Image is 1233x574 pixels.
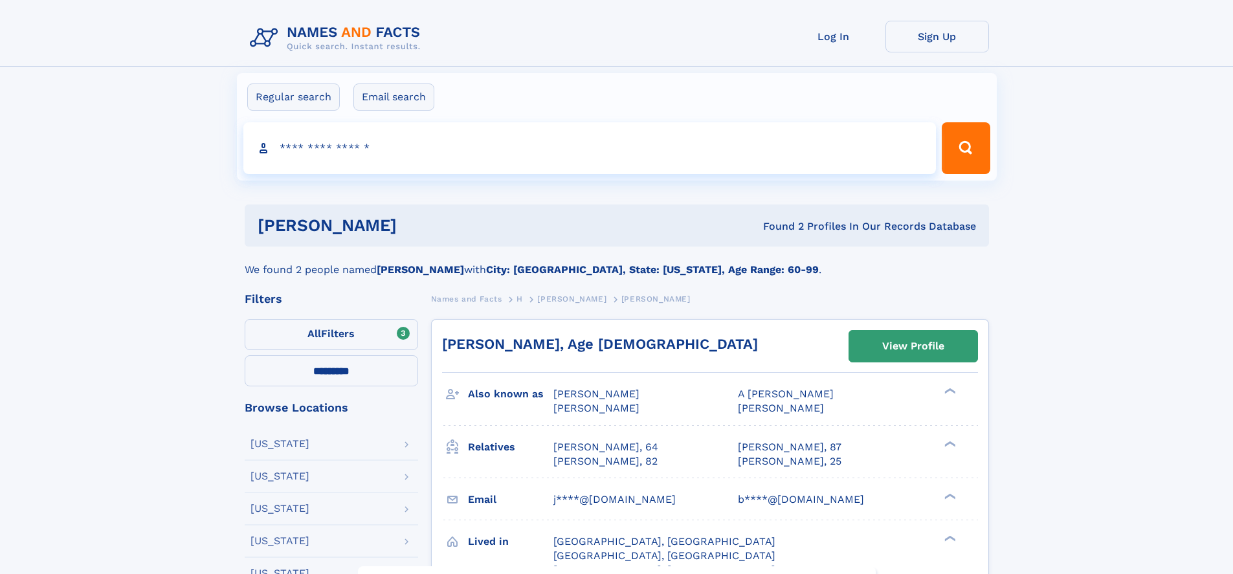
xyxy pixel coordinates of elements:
[250,439,309,449] div: [US_STATE]
[307,327,321,340] span: All
[245,21,431,56] img: Logo Names and Facts
[517,294,523,304] span: H
[882,331,944,361] div: View Profile
[885,21,989,52] a: Sign Up
[738,402,824,414] span: [PERSON_NAME]
[258,217,580,234] h1: [PERSON_NAME]
[621,294,691,304] span: [PERSON_NAME]
[250,503,309,514] div: [US_STATE]
[553,440,658,454] a: [PERSON_NAME], 64
[553,402,639,414] span: [PERSON_NAME]
[245,402,418,414] div: Browse Locations
[468,489,553,511] h3: Email
[377,263,464,276] b: [PERSON_NAME]
[245,293,418,305] div: Filters
[782,21,885,52] a: Log In
[250,536,309,546] div: [US_STATE]
[580,219,976,234] div: Found 2 Profiles In Our Records Database
[738,388,834,400] span: A [PERSON_NAME]
[486,263,819,276] b: City: [GEOGRAPHIC_DATA], State: [US_STATE], Age Range: 60-99
[353,83,434,111] label: Email search
[738,454,841,469] a: [PERSON_NAME], 25
[941,492,957,500] div: ❯
[245,247,989,278] div: We found 2 people named with .
[250,471,309,481] div: [US_STATE]
[245,319,418,350] label: Filters
[738,440,841,454] a: [PERSON_NAME], 87
[468,531,553,553] h3: Lived in
[442,336,758,352] a: [PERSON_NAME], Age [DEMOGRAPHIC_DATA]
[941,534,957,542] div: ❯
[553,388,639,400] span: [PERSON_NAME]
[431,291,502,307] a: Names and Facts
[468,383,553,405] h3: Also known as
[537,294,606,304] span: [PERSON_NAME]
[468,436,553,458] h3: Relatives
[553,535,775,547] span: [GEOGRAPHIC_DATA], [GEOGRAPHIC_DATA]
[941,387,957,395] div: ❯
[243,122,937,174] input: search input
[553,549,775,562] span: [GEOGRAPHIC_DATA], [GEOGRAPHIC_DATA]
[517,291,523,307] a: H
[553,454,658,469] a: [PERSON_NAME], 82
[537,291,606,307] a: [PERSON_NAME]
[849,331,977,362] a: View Profile
[247,83,340,111] label: Regular search
[941,439,957,448] div: ❯
[942,122,990,174] button: Search Button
